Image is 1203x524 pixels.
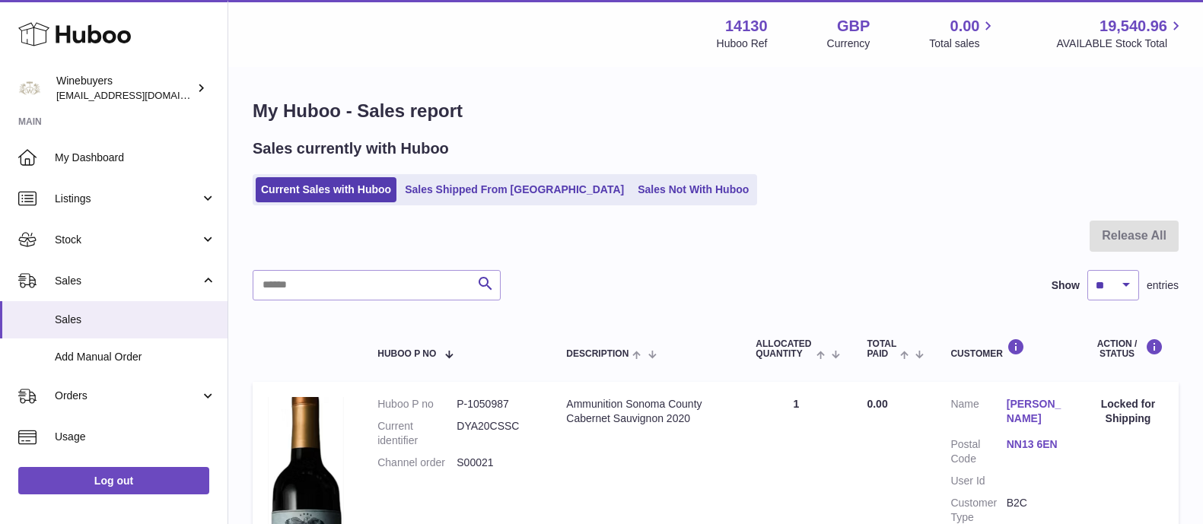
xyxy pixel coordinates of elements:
[929,37,997,51] span: Total sales
[1052,278,1080,293] label: Show
[377,349,436,359] span: Huboo P no
[566,397,725,426] div: Ammunition Sonoma County Cabernet Sauvignon 2020
[1093,338,1163,359] div: Action / Status
[457,397,536,411] dd: P-1050987
[1147,278,1179,293] span: entries
[1093,397,1163,426] div: Locked for Shipping
[253,138,449,159] h2: Sales currently with Huboo
[717,37,768,51] div: Huboo Ref
[950,437,1006,466] dt: Postal Code
[867,339,896,359] span: Total paid
[55,274,200,288] span: Sales
[18,467,209,494] a: Log out
[457,419,536,448] dd: DYA20CSSC
[377,419,457,448] dt: Current identifier
[929,16,997,51] a: 0.00 Total sales
[1056,37,1185,51] span: AVAILABLE Stock Total
[55,350,216,364] span: Add Manual Order
[377,456,457,470] dt: Channel order
[56,74,193,103] div: Winebuyers
[827,37,870,51] div: Currency
[253,99,1179,123] h1: My Huboo - Sales report
[566,349,629,359] span: Description
[18,77,41,100] img: internalAdmin-14130@internal.huboo.com
[457,456,536,470] dd: S00021
[55,233,200,247] span: Stock
[256,177,396,202] a: Current Sales with Huboo
[377,397,457,411] dt: Huboo P no
[725,16,768,37] strong: 14130
[950,16,980,37] span: 0.00
[950,474,1006,488] dt: User Id
[1100,16,1167,37] span: 19,540.96
[399,177,629,202] a: Sales Shipped From [GEOGRAPHIC_DATA]
[1056,16,1185,51] a: 19,540.96 AVAILABLE Stock Total
[55,430,216,444] span: Usage
[55,192,200,206] span: Listings
[867,398,887,410] span: 0.00
[1007,437,1062,452] a: NN13 6EN
[632,177,754,202] a: Sales Not With Huboo
[837,16,870,37] strong: GBP
[1007,397,1062,426] a: [PERSON_NAME]
[55,313,216,327] span: Sales
[756,339,813,359] span: ALLOCATED Quantity
[950,338,1062,359] div: Customer
[950,397,1006,430] dt: Name
[56,89,224,101] span: [EMAIL_ADDRESS][DOMAIN_NAME]
[55,389,200,403] span: Orders
[55,151,216,165] span: My Dashboard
